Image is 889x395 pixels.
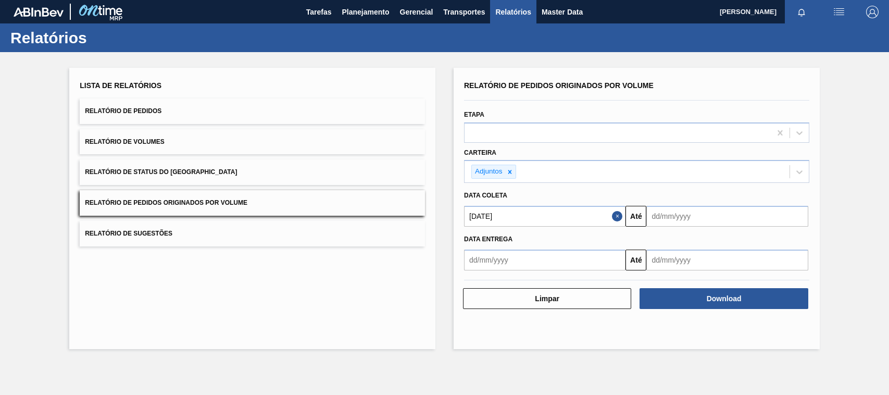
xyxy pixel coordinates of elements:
[10,32,195,44] h1: Relatórios
[833,6,845,18] img: userActions
[495,6,531,18] span: Relatórios
[464,192,507,199] span: Data coleta
[464,250,625,270] input: dd/mm/yyyy
[464,111,484,118] label: Etapa
[85,199,247,206] span: Relatório de Pedidos Originados por Volume
[306,6,332,18] span: Tarefas
[785,5,818,19] button: Notificações
[463,288,631,309] button: Limpar
[80,98,425,124] button: Relatório de Pedidos
[464,236,512,243] span: Data entrega
[80,221,425,246] button: Relatório de Sugestões
[646,250,808,270] input: dd/mm/yyyy
[472,165,504,178] div: Adjuntos
[443,6,485,18] span: Transportes
[646,206,808,227] input: dd/mm/yyyy
[342,6,389,18] span: Planejamento
[625,206,646,227] button: Até
[542,6,583,18] span: Master Data
[80,190,425,216] button: Relatório de Pedidos Originados por Volume
[80,159,425,185] button: Relatório de Status do [GEOGRAPHIC_DATA]
[612,206,625,227] button: Close
[85,138,164,145] span: Relatório de Volumes
[640,288,808,309] button: Download
[80,129,425,155] button: Relatório de Volumes
[866,6,879,18] img: Logout
[85,107,161,115] span: Relatório de Pedidos
[85,168,237,176] span: Relatório de Status do [GEOGRAPHIC_DATA]
[464,149,496,156] label: Carteira
[400,6,433,18] span: Gerencial
[14,7,64,17] img: TNhmsLtSVTkK8tSr43FrP2fwEKptu5GPRR3wAAAABJRU5ErkJggg==
[464,81,654,90] span: Relatório de Pedidos Originados por Volume
[464,206,625,227] input: dd/mm/yyyy
[625,250,646,270] button: Até
[85,230,172,237] span: Relatório de Sugestões
[80,81,161,90] span: Lista de Relatórios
